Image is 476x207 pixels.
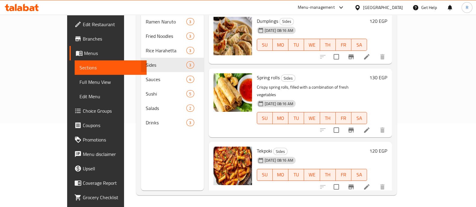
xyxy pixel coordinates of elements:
[369,17,387,25] h6: 120 EGP
[84,50,142,57] span: Menus
[363,4,403,11] div: [GEOGRAPHIC_DATA]
[141,29,204,43] div: Fried Noodles3
[75,60,147,75] a: Sections
[146,90,186,97] div: Sushi
[70,176,147,190] a: Coverage Report
[146,32,186,40] div: Fried Noodles
[79,64,142,71] span: Sections
[146,105,186,112] span: Salads
[70,104,147,118] a: Choice Groups
[75,89,147,104] a: Edit Menu
[275,114,286,123] span: MO
[141,12,204,132] nav: Menu sections
[375,123,390,137] button: delete
[141,14,204,29] div: Ramen Naruto3
[257,169,273,181] button: SU
[320,39,336,51] button: TH
[465,4,468,11] span: R
[186,47,194,54] div: items
[351,169,367,181] button: SA
[273,148,288,155] div: Sides
[363,53,370,60] a: Edit menu item
[322,114,333,123] span: TH
[262,157,296,163] span: [DATE] 08:16 AM
[288,169,304,181] button: TU
[320,112,336,124] button: TH
[70,190,147,205] a: Grocery Checklist
[257,17,278,26] span: Dumplings
[257,84,367,99] p: Crispy spring rolls, filled with a combination of fresh vegetables
[70,32,147,46] a: Branches
[275,41,286,49] span: MO
[83,21,142,28] span: Edit Restaurant
[146,61,186,68] span: Sides
[141,101,204,115] div: Salads2
[344,50,358,64] button: Branch-specific-item
[273,39,288,51] button: MO
[186,90,194,97] div: items
[187,120,194,126] span: 3
[262,101,296,107] span: [DATE] 08:16 AM
[70,147,147,161] a: Menu disclaimer
[260,170,270,179] span: SU
[375,50,390,64] button: delete
[306,114,317,123] span: WE
[187,91,194,97] span: 5
[141,115,204,130] div: Drinks3
[83,122,142,129] span: Coupons
[338,170,349,179] span: FR
[336,169,351,181] button: FR
[363,126,370,134] a: Edit menu item
[291,170,302,179] span: TU
[83,136,142,143] span: Promotions
[146,47,186,54] div: Rice Harahetta
[320,169,336,181] button: TH
[338,41,349,49] span: FR
[260,41,270,49] span: SU
[146,18,186,25] span: Ramen Naruto
[70,132,147,147] a: Promotions
[186,18,194,25] div: items
[344,180,358,194] button: Branch-specific-item
[257,112,273,124] button: SU
[262,28,296,33] span: [DATE] 08:16 AM
[273,169,288,181] button: MO
[298,4,335,11] div: Menu-management
[322,41,333,49] span: TH
[186,119,194,126] div: items
[187,48,194,53] span: 3
[83,107,142,114] span: Choice Groups
[288,39,304,51] button: TU
[351,112,367,124] button: SA
[280,18,294,25] span: Sides
[146,119,186,126] span: Drinks
[83,179,142,187] span: Coverage Report
[291,114,302,123] span: TU
[70,46,147,60] a: Menus
[75,75,147,89] a: Full Menu View
[363,183,370,190] a: Edit menu item
[354,114,365,123] span: SA
[330,181,343,193] span: Select to update
[79,78,142,86] span: Full Menu View
[304,169,320,181] button: WE
[304,112,320,124] button: WE
[187,19,194,25] span: 3
[288,112,304,124] button: TU
[257,146,272,155] span: Tekpoki
[187,105,194,111] span: 2
[186,105,194,112] div: items
[260,114,270,123] span: SU
[306,170,317,179] span: WE
[369,147,387,155] h6: 120 EGP
[70,161,147,176] a: Upsell
[375,180,390,194] button: delete
[354,170,365,179] span: SA
[83,165,142,172] span: Upsell
[70,17,147,32] a: Edit Restaurant
[187,33,194,39] span: 3
[279,18,294,25] div: Sides
[141,58,204,72] div: Sides3
[351,39,367,51] button: SA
